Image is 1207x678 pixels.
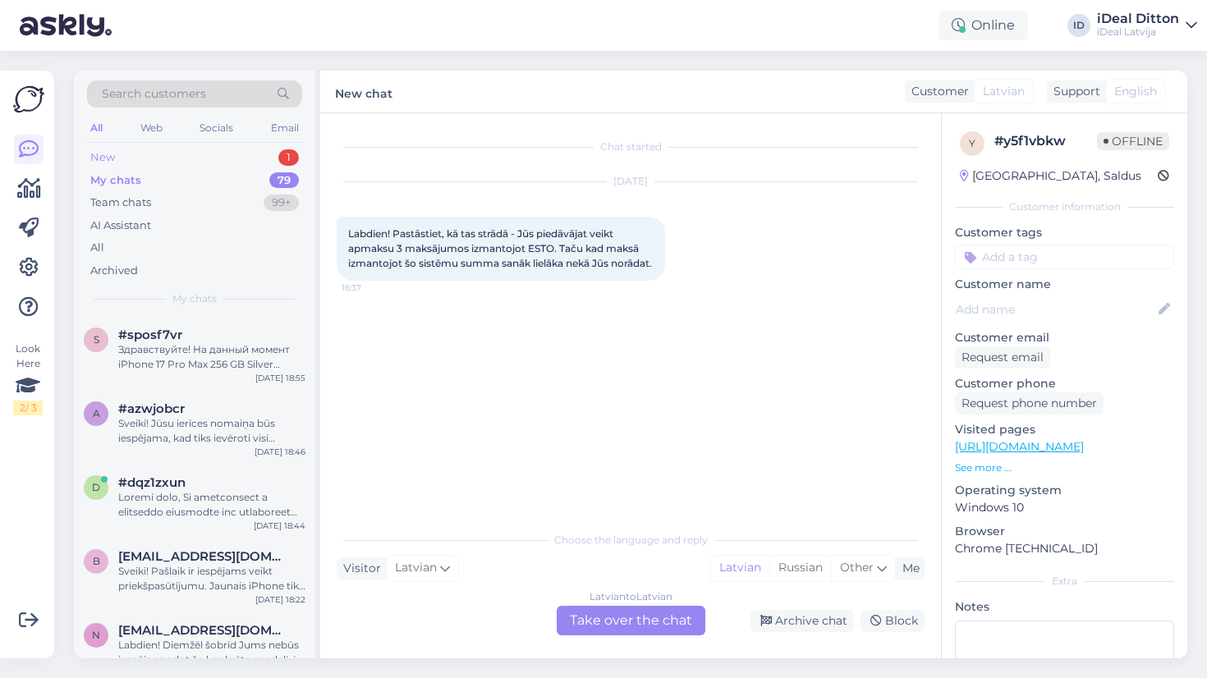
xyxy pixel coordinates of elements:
div: iDeal Latvija [1097,25,1179,39]
p: Visited pages [955,421,1174,438]
div: [GEOGRAPHIC_DATA], Saldus [960,167,1141,185]
p: Chrome [TECHNICAL_ID] [955,540,1174,557]
div: Здравствуйте! На данный момент iPhone 17 Pro Max 256 GB Silver можно только забронировать в рамка... [118,342,305,372]
div: iDeal Ditton [1097,12,1179,25]
span: d [92,481,100,493]
div: All [90,240,104,256]
div: 2 / 3 [13,401,43,415]
div: 1 [278,149,299,166]
div: Request phone number [955,392,1104,415]
span: y [969,137,975,149]
div: ID [1067,14,1090,37]
span: #azwjobcr [118,401,185,416]
div: Chat started [337,140,925,154]
div: Sveiki! Jūsu ierīces nomaiņa būs iespējama, kad tiks ievēroti visi nepieciešamie nosacījumi. Lūdz... [118,416,305,446]
span: #sposf7vr [118,328,182,342]
div: [DATE] 18:55 [255,372,305,384]
span: #dqz1zxun [118,475,186,490]
p: Browser [955,523,1174,540]
span: Latvian [395,559,437,577]
div: Take over the chat [557,606,705,635]
p: Customer name [955,276,1174,293]
p: Notes [955,598,1174,616]
span: My chats [172,291,217,306]
div: Me [896,560,920,577]
div: My chats [90,172,141,189]
span: a [93,407,100,419]
div: Sveiki! Pašlaik ir iespējams veikt priekšpasūtījumu. Jaunais iPhone tiks pieejams pārdošanā no 19... [118,564,305,593]
div: [DATE] 18:44 [254,520,305,532]
div: Labdien! Diemžēl šobrīd Jums nebūs iespējas nodot šo konkrēto modeli, jo tas nav pieejams mūsu si... [118,638,305,667]
div: Customer [905,83,969,100]
span: bellobb@inbox.lv [118,549,289,564]
div: Choose the language and reply [337,533,925,547]
div: AI Assistant [90,218,151,234]
img: Askly Logo [13,84,44,115]
a: iDeal DittoniDeal Latvija [1097,12,1197,39]
div: [DATE] 18:46 [255,446,305,458]
p: Customer email [955,329,1174,346]
span: Offline [1097,132,1169,150]
span: s [94,333,99,346]
p: Customer tags [955,224,1174,241]
input: Add a tag [955,245,1174,269]
div: Team chats [90,195,151,211]
label: New chat [335,80,392,103]
span: b [93,555,100,567]
span: Latvian [983,83,1025,100]
div: Latvian to Latvian [590,589,672,604]
span: normundsusert@gmail.com [118,623,289,638]
div: [DATE] 18:22 [255,593,305,606]
p: See more ... [955,460,1174,475]
span: n [92,629,100,641]
div: [DATE] [337,174,925,189]
div: Support [1047,83,1100,100]
div: # y5f1vbkw [994,131,1097,151]
p: Operating system [955,482,1174,499]
div: Socials [196,117,236,139]
span: English [1114,83,1157,100]
div: 99+ [264,195,299,211]
p: Customer phone [955,375,1174,392]
div: Visitor [337,560,381,577]
div: Email [268,117,302,139]
p: Windows 10 [955,499,1174,516]
span: Other [840,560,874,575]
div: 79 [269,172,299,189]
div: Request email [955,346,1050,369]
div: Archived [90,263,138,279]
div: Latvian [711,556,769,580]
span: Search customers [102,85,206,103]
input: Add name [956,300,1155,318]
div: Look Here [13,341,43,415]
span: 16:37 [342,282,403,294]
a: [URL][DOMAIN_NAME] [955,439,1084,454]
div: Customer information [955,199,1174,214]
div: Online [939,11,1028,40]
div: Extra [955,574,1174,589]
div: Loremi dolo, Si ametconsect a elitseddo eiusmodte inc utlaboreet dolore magnaa. Enima mi ve quisn... [118,490,305,520]
div: New [90,149,115,166]
span: Labdien! Pastāstiet, kā tas strādā - Jūs piedāvājat veikt apmaksu 3 maksājumos izmantojot ESTO. T... [348,227,652,269]
div: All [87,117,106,139]
div: Archive chat [750,610,854,632]
div: Web [137,117,166,139]
div: Russian [769,556,831,580]
div: Block [861,610,925,632]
